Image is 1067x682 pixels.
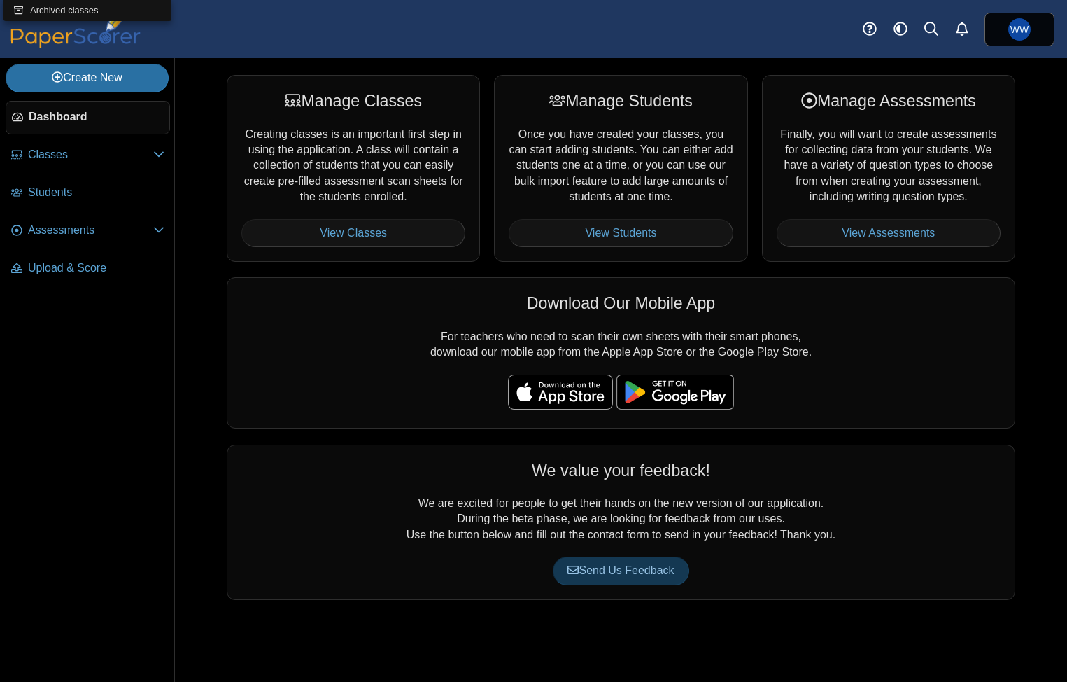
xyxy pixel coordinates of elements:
[28,223,153,238] span: Assessments
[241,219,465,247] a: View Classes
[509,219,733,247] a: View Students
[567,564,674,576] span: Send Us Feedback
[777,219,1001,247] a: View Assessments
[6,6,146,48] img: PaperScorer
[1008,18,1031,41] span: William Whitney
[494,75,747,262] div: Once you have created your classes, you can start adding students. You can either add students on...
[28,185,164,200] span: Students
[6,214,170,248] a: Assessments
[1010,25,1029,34] span: William Whitney
[984,13,1054,46] a: William Whitney
[509,90,733,112] div: Manage Students
[762,75,1015,262] div: Finally, you will want to create assessments for collecting data from your students. We have a va...
[777,90,1001,112] div: Manage Assessments
[241,90,465,112] div: Manage Classes
[6,176,170,210] a: Students
[227,445,1015,600] div: We are excited for people to get their hands on the new version of our application. During the be...
[6,139,170,172] a: Classes
[6,252,170,286] a: Upload & Score
[947,14,977,45] a: Alerts
[6,64,169,92] a: Create New
[553,557,688,585] a: Send Us Feedback
[508,375,613,410] img: apple-store-badge.svg
[28,147,153,162] span: Classes
[29,109,164,125] span: Dashboard
[241,292,1001,314] div: Download Our Mobile App
[28,260,164,276] span: Upload & Score
[616,375,734,410] img: google-play-badge.png
[241,459,1001,482] div: We value your feedback!
[227,277,1015,429] div: For teachers who need to scan their own sheets with their smart phones, download our mobile app f...
[227,75,480,262] div: Creating classes is an important first step in using the application. A class will contain a coll...
[6,39,146,50] a: PaperScorer
[6,101,170,134] a: Dashboard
